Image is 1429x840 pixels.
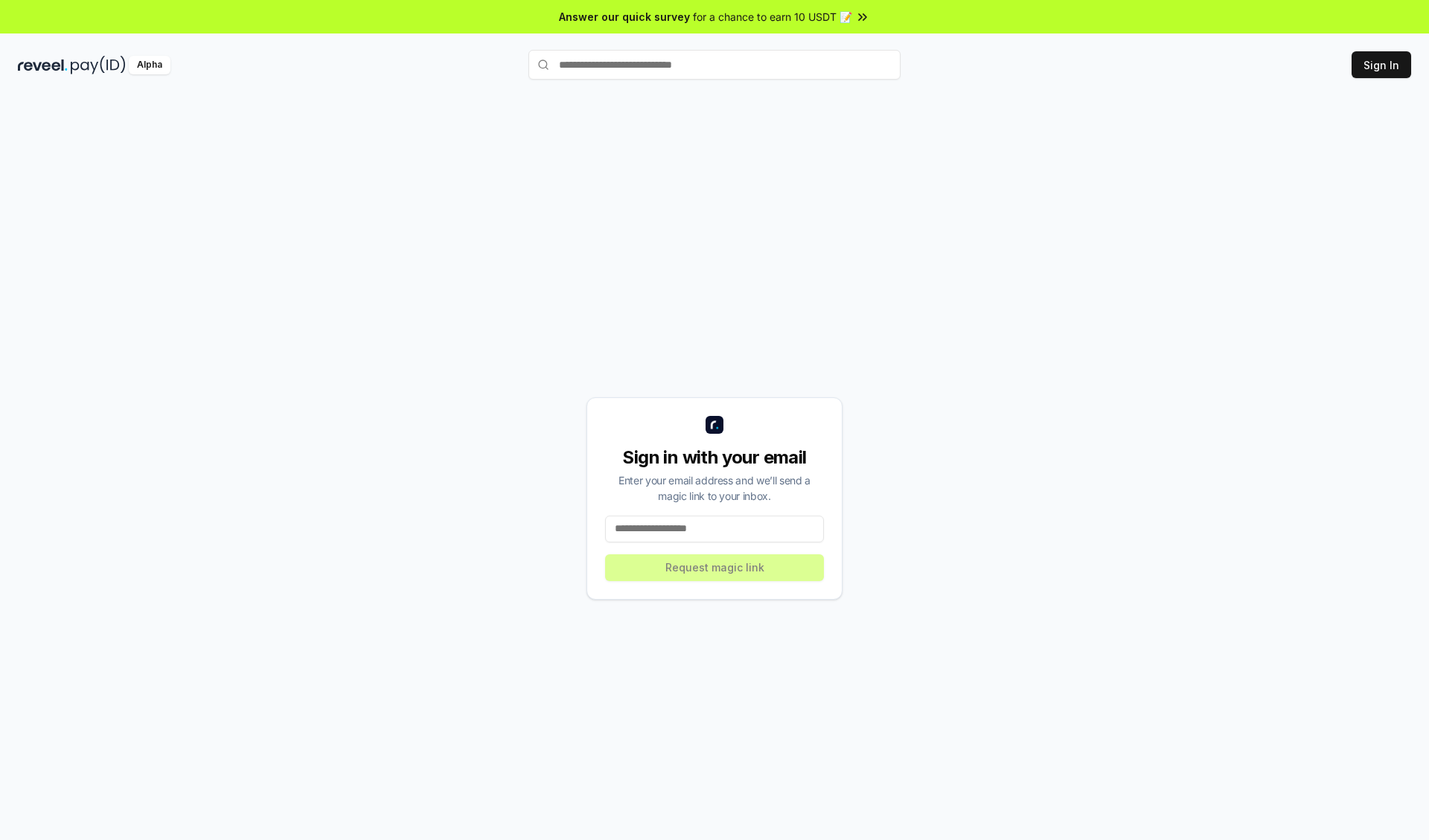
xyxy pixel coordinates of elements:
button: Sign In [1352,51,1411,78]
div: Sign in with your email [605,446,824,469]
span: Answer our quick survey [559,9,690,25]
div: Enter your email address and we’ll send a magic link to your inbox. [605,472,824,504]
img: logo_small [706,416,723,434]
img: pay_id [71,56,126,74]
span: for a chance to earn 10 USDT 📝 [693,9,852,25]
img: reveel_dark [18,56,68,74]
div: Alpha [129,56,170,74]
